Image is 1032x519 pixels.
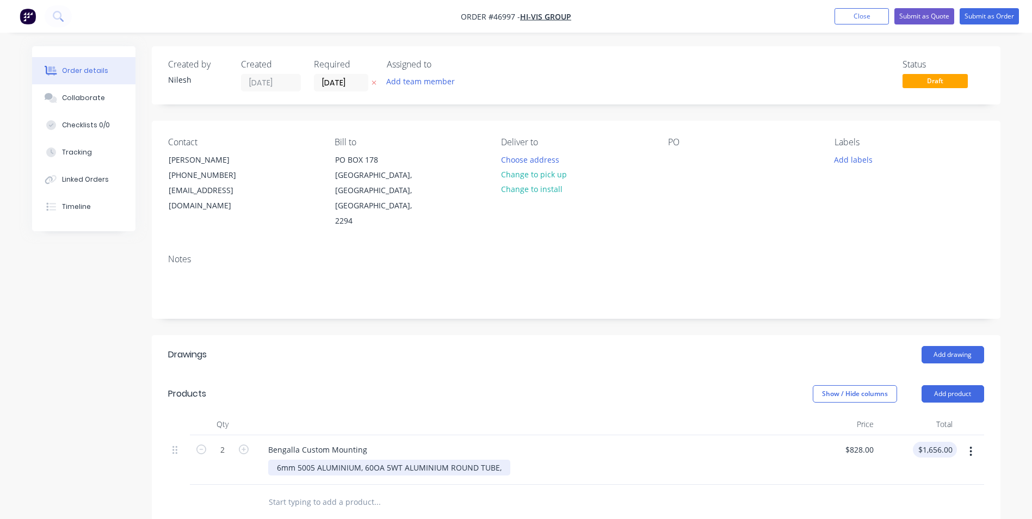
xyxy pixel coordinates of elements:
a: HI-VIS GROUP [520,11,571,22]
button: Show / Hide columns [813,385,897,403]
div: Collaborate [62,93,105,103]
div: [EMAIL_ADDRESS][DOMAIN_NAME] [169,183,259,213]
div: Order details [62,66,108,76]
div: Assigned to [387,59,496,70]
div: Drawings [168,348,207,361]
div: Nilesh [168,74,228,85]
button: Linked Orders [32,166,135,193]
div: Products [168,387,206,400]
div: Tracking [62,147,92,157]
button: Change to pick up [495,167,572,182]
div: Total [878,413,957,435]
button: Add team member [380,74,460,89]
div: [PERSON_NAME] [169,152,259,168]
div: Linked Orders [62,175,109,184]
div: Price [799,413,878,435]
div: Checklists 0/0 [62,120,110,130]
div: Qty [190,413,255,435]
button: Order details [32,57,135,84]
div: Created by [168,59,228,70]
button: Submit as Order [960,8,1019,24]
div: 6mm 5005 ALUMINIUM, 60OA 5WT ALUMINIUM ROUND TUBE, [268,460,510,475]
span: Draft [903,74,968,88]
div: Required [314,59,374,70]
div: [PHONE_NUMBER] [169,168,259,183]
div: Notes [168,254,984,264]
img: Factory [20,8,36,24]
div: Status [903,59,984,70]
button: Submit as Quote [894,8,954,24]
div: Created [241,59,301,70]
button: Choose address [495,152,565,166]
input: Start typing to add a product... [268,491,486,513]
button: Checklists 0/0 [32,112,135,139]
button: Add labels [829,152,879,166]
div: Timeline [62,202,91,212]
div: Labels [835,137,984,147]
div: Contact [168,137,317,147]
button: Collaborate [32,84,135,112]
button: Add drawing [922,346,984,363]
div: [PERSON_NAME][PHONE_NUMBER][EMAIL_ADDRESS][DOMAIN_NAME] [159,152,268,214]
button: Close [835,8,889,24]
div: Deliver to [501,137,650,147]
button: Change to install [495,182,568,196]
button: Tracking [32,139,135,166]
button: Timeline [32,193,135,220]
div: PO BOX 178[GEOGRAPHIC_DATA], [GEOGRAPHIC_DATA], [GEOGRAPHIC_DATA], 2294 [326,152,435,229]
div: [GEOGRAPHIC_DATA], [GEOGRAPHIC_DATA], [GEOGRAPHIC_DATA], 2294 [335,168,425,228]
button: Add product [922,385,984,403]
button: Add team member [387,74,461,89]
div: PO [668,137,817,147]
div: PO BOX 178 [335,152,425,168]
div: Bengalla Custom Mounting [259,442,376,458]
div: Bill to [335,137,484,147]
span: Order #46997 - [461,11,520,22]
